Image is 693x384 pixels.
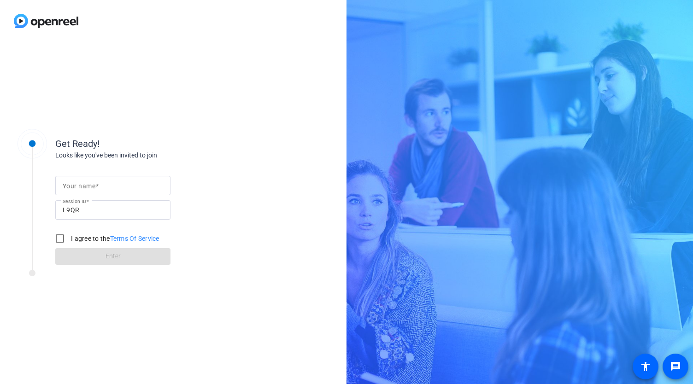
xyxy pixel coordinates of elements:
mat-icon: message [670,361,681,372]
div: Get Ready! [55,137,240,151]
div: Looks like you've been invited to join [55,151,240,160]
label: I agree to the [69,234,159,243]
mat-label: Your name [63,182,95,190]
mat-label: Session ID [63,198,86,204]
a: Terms Of Service [110,235,159,242]
mat-icon: accessibility [640,361,651,372]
